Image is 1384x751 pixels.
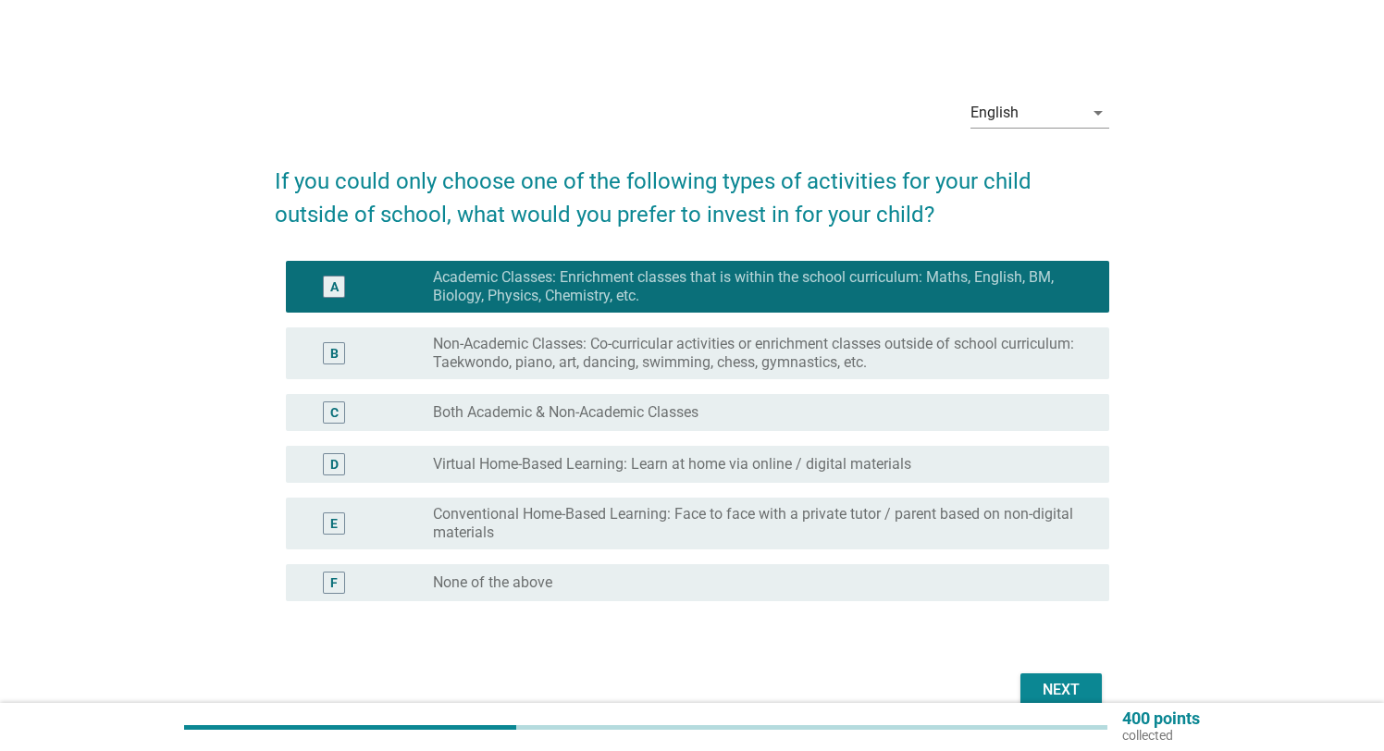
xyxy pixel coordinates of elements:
[1035,679,1087,701] div: Next
[433,505,1079,542] label: Conventional Home-Based Learning: Face to face with a private tutor / parent based on non-digital...
[1122,710,1200,727] p: 400 points
[330,403,339,423] div: C
[970,105,1019,121] div: English
[1020,673,1102,707] button: Next
[433,403,698,422] label: Both Academic & Non-Academic Classes
[1122,727,1200,744] p: collected
[330,573,338,593] div: F
[330,344,339,363] div: B
[330,277,339,297] div: A
[433,573,552,592] label: None of the above
[433,335,1079,372] label: Non-Academic Classes: Co-curricular activities or enrichment classes outside of school curriculum...
[433,268,1079,305] label: Academic Classes: Enrichment classes that is within the school curriculum: Maths, English, BM, Bi...
[1087,102,1109,124] i: arrow_drop_down
[330,514,338,534] div: E
[330,455,339,474] div: D
[275,146,1108,231] h2: If you could only choose one of the following types of activities for your child outside of schoo...
[433,455,911,474] label: Virtual Home-Based Learning: Learn at home via online / digital materials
